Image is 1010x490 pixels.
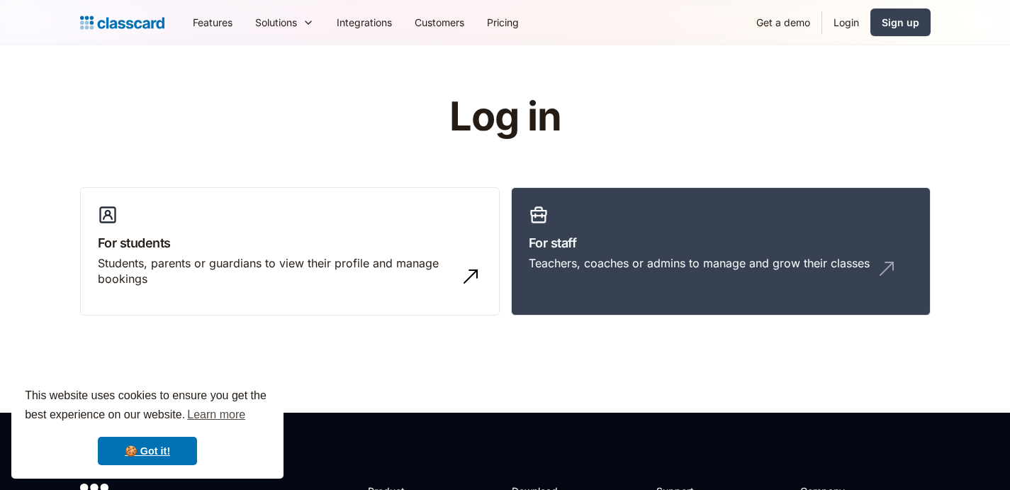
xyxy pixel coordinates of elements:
[255,15,297,30] div: Solutions
[325,6,403,38] a: Integrations
[185,404,247,425] a: learn more about cookies
[745,6,821,38] a: Get a demo
[11,374,284,479] div: cookieconsent
[80,187,500,316] a: For studentsStudents, parents or guardians to view their profile and manage bookings
[529,233,913,252] h3: For staff
[476,6,530,38] a: Pricing
[822,6,870,38] a: Login
[25,387,270,425] span: This website uses cookies to ensure you get the best experience on our website.
[244,6,325,38] div: Solutions
[181,6,244,38] a: Features
[529,255,870,271] div: Teachers, coaches or admins to manage and grow their classes
[98,437,197,465] a: dismiss cookie message
[403,6,476,38] a: Customers
[80,13,164,33] a: home
[511,187,931,316] a: For staffTeachers, coaches or admins to manage and grow their classes
[882,15,919,30] div: Sign up
[280,95,730,139] h1: Log in
[98,233,482,252] h3: For students
[98,255,454,287] div: Students, parents or guardians to view their profile and manage bookings
[870,9,931,36] a: Sign up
